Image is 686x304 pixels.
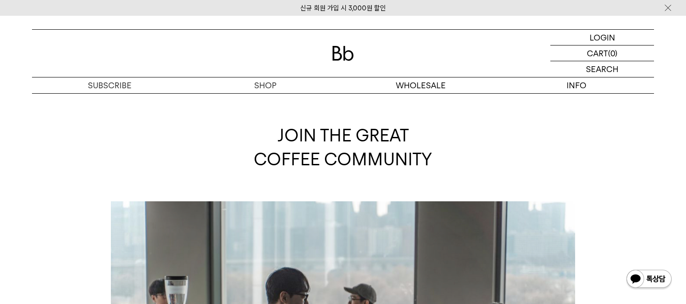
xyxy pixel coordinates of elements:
p: (0) [608,45,617,61]
a: CART (0) [550,45,654,61]
p: SEARCH [586,61,618,77]
span: JOIN THE GREAT COFFEE COMMUNITY [254,125,432,169]
a: 신규 회원 가입 시 3,000원 할인 [300,4,386,12]
p: LOGIN [590,30,615,45]
a: SUBSCRIBE [32,77,188,93]
p: CART [587,45,608,61]
img: 카카오톡 채널 1:1 채팅 버튼 [626,269,672,290]
a: SHOP [188,77,343,93]
img: 로고 [332,46,354,61]
p: WHOLESALE [343,77,498,93]
p: INFO [498,77,654,93]
a: LOGIN [550,30,654,45]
